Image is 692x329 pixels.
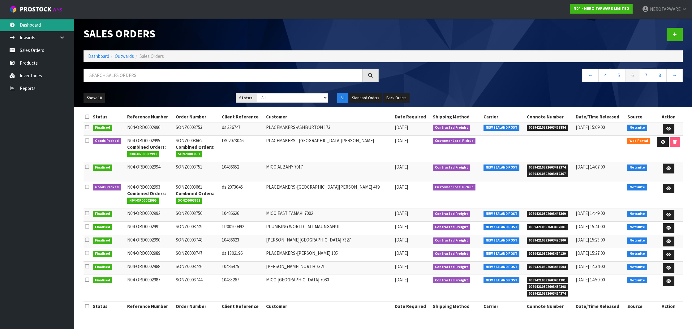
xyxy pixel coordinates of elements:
[174,235,220,248] td: SONZ0003748
[53,7,62,13] small: WMS
[626,112,654,122] th: Source
[393,112,431,122] th: Date Required
[527,237,568,244] span: 00894210392603470800
[264,182,393,208] td: PLACEMAKERS-[GEOGRAPHIC_DATA][PERSON_NAME] 479
[666,69,683,82] a: →
[127,190,166,196] strong: Combined Orders:
[654,112,683,122] th: Action
[527,264,568,270] span: 00894210392603434604
[9,5,17,13] img: cube-alt.png
[626,301,654,311] th: Source
[93,251,112,257] span: Finalised
[433,211,470,217] span: Contracted Freight
[576,210,605,216] span: [DATE] 14:49:00
[627,125,647,131] span: Netsuite
[627,211,647,217] span: Netsuite
[627,277,647,284] span: Netsuite
[126,208,174,222] td: N04-ORD0002992
[264,135,393,162] td: PLACEMAKERS - [GEOGRAPHIC_DATA][PERSON_NAME]
[337,93,348,103] button: All
[627,164,647,171] span: Netsuite
[395,210,408,216] span: [DATE]
[395,224,408,229] span: [DATE]
[395,263,408,269] span: [DATE]
[220,122,264,135] td: ds 336747
[174,262,220,275] td: SONZ0003746
[20,5,51,13] span: ProStock
[527,291,568,297] span: 00894210392603454374
[576,250,605,256] span: [DATE] 15:27:00
[395,184,408,190] span: [DATE]
[264,122,393,135] td: PLACEMAKERS-ASHBURTON 173
[93,184,121,190] span: Goods Packed
[88,53,109,59] a: Dashboard
[239,95,254,100] strong: Status:
[627,264,647,270] span: Netsuite
[93,277,112,284] span: Finalised
[433,251,470,257] span: Contracted Freight
[174,162,220,182] td: SONZ0003751
[126,135,174,162] td: N04-ORD0002995
[126,122,174,135] td: N04-ORD0002996
[627,237,647,244] span: Netsuite
[220,112,264,122] th: Client Reference
[395,138,408,143] span: [DATE]
[525,112,574,122] th: Connote Number
[126,222,174,235] td: N04-ORD0002991
[639,69,653,82] a: 7
[176,190,214,196] strong: Combined Orders:
[527,284,568,290] span: 00894210392603454398
[527,164,568,171] span: 00894210392603412374
[431,301,482,311] th: Shipping Method
[395,124,408,130] span: [DATE]
[484,237,520,244] span: NEW ZEALAND POST
[264,275,393,301] td: MICO [GEOGRAPHIC_DATA] 7080
[91,301,126,311] th: Status
[433,237,470,244] span: Contracted Freight
[576,237,605,243] span: [DATE] 15:23:00
[93,264,112,270] span: Finalised
[264,235,393,248] td: [PERSON_NAME][GEOGRAPHIC_DATA] 7327
[484,277,520,284] span: NEW ZEALAND POST
[84,69,363,82] input: Search sales orders
[525,301,574,311] th: Connote Number
[264,208,393,222] td: MICO EAST TAMAKI 7002
[84,93,105,103] button: Show: 10
[433,125,470,131] span: Contracted Freight
[482,112,525,122] th: Carrier
[388,69,683,84] nav: Page navigation
[93,211,112,217] span: Finalised
[264,222,393,235] td: PLUMBING WORLD - MT MAUNGANUI
[393,301,431,311] th: Date Required
[527,277,568,284] span: 00894210392603454381
[174,122,220,135] td: SONZ0003753
[93,164,112,171] span: Finalised
[527,171,568,177] span: 00894210392603412367
[220,222,264,235] td: 1P00200492
[127,144,166,150] strong: Combined Orders:
[220,262,264,275] td: 10486475
[650,6,681,12] span: NEROTAPWARE
[126,275,174,301] td: N04-ORD0002987
[484,125,520,131] span: NEW ZEALAND POST
[140,53,164,59] span: Sales Orders
[220,248,264,262] td: ds 1302196
[264,162,393,182] td: MICO ALBANY 7017
[93,237,112,244] span: Finalised
[527,251,568,257] span: 00894210392603474129
[433,277,470,284] span: Contracted Freight
[576,277,605,283] span: [DATE] 14:59:00
[93,224,112,230] span: Finalised
[93,138,121,144] span: Goods Packed
[174,275,220,301] td: SONZ0003744
[176,198,202,204] span: SONZ0003662
[220,235,264,248] td: 10486623
[91,112,126,122] th: Status
[627,184,647,190] span: Netsuite
[126,235,174,248] td: N04-ORD0002990
[349,93,382,103] button: Standard Orders
[576,124,605,130] span: [DATE] 15:09:00
[264,248,393,262] td: PLACEMAKERS-[PERSON_NAME] 185
[612,69,626,82] a: 5
[127,198,159,204] span: N04-ORD0002995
